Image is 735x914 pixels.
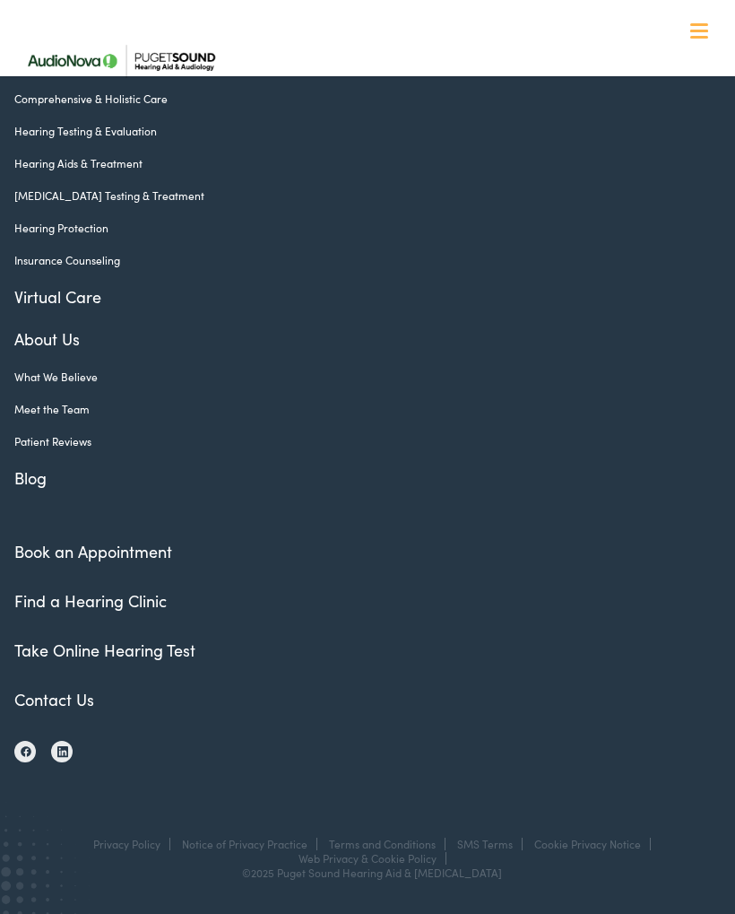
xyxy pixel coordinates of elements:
[14,688,94,710] a: Contact Us
[21,746,31,757] img: Facebook icon, indicating the presence of the site or brand on the social media platform.
[57,746,68,759] img: LinkedIn
[14,369,693,385] a: What We Believe
[28,72,720,127] a: What We Offer
[14,540,172,562] a: Book an Appointment
[14,589,167,612] a: Find a Hearing Clinic
[14,639,195,661] a: Take Online Hearing Test
[14,155,693,171] a: Hearing Aids & Treatment
[14,252,693,268] a: Insurance Counseling
[233,866,502,879] div: ©2025 Puget Sound Hearing Aid & [MEDICAL_DATA]
[182,836,307,851] a: Notice of Privacy Practice
[14,220,693,236] a: Hearing Protection
[329,836,436,851] a: Terms and Conditions
[14,433,693,449] a: Patient Reviews
[14,401,693,417] a: Meet the Team
[14,187,693,204] a: [MEDICAL_DATA] Testing & Treatment
[457,836,513,851] a: SMS Terms
[14,123,693,139] a: Hearing Testing & Evaluation
[14,326,693,351] a: About Us
[14,91,693,107] a: Comprehensive & Holistic Care
[14,466,693,490] a: Blog
[14,284,693,309] a: Virtual Care
[93,836,160,851] a: Privacy Policy
[534,836,641,851] a: Cookie Privacy Notice
[298,850,437,866] a: Web Privacy & Cookie Policy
